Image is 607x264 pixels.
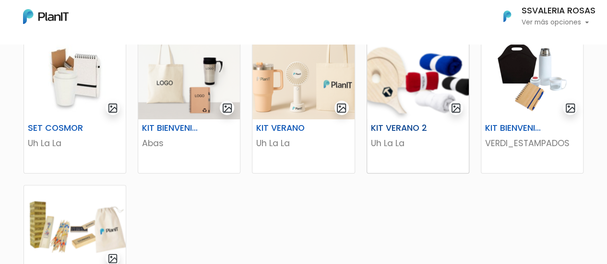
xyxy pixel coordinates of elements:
[256,137,350,149] p: Uh La La
[365,123,436,133] h6: KIT VERANO 2
[136,123,207,133] h6: KIT BIENVENIDA
[479,123,550,133] h6: KIT BIENVENIDA 8
[481,35,583,119] img: thumb_2000___2000-Photoroom_-_2025-04-07T171610.671.png
[138,35,240,119] img: thumb_ChatGPT_Image_30_jun_2025__12_13_10.png
[367,34,469,173] a: gallery-light KIT VERANO 2 Uh La La
[336,103,347,114] img: gallery-light
[49,9,138,28] div: ¿Necesitás ayuda?
[367,35,469,119] img: thumb_Captura_de_pantalla_2025-09-04_164953.png
[522,7,595,15] h6: SSVALERIA ROSAS
[24,34,126,173] a: gallery-light SET COSMOR Uh La La
[565,103,576,114] img: gallery-light
[497,6,518,27] img: PlanIt Logo
[491,4,595,29] button: PlanIt Logo SSVALERIA ROSAS Ver más opciones
[142,137,236,149] p: Abas
[252,35,354,119] img: thumb_ChatGPT_Image_4_sept_2025__22_10_23.png
[138,34,240,173] a: gallery-light KIT BIENVENIDA Abas
[485,137,579,149] p: VERDI_ESTAMPADOS
[22,123,93,133] h6: SET COSMOR
[252,34,355,173] a: gallery-light KIT VERANO Uh La La
[222,103,233,114] img: gallery-light
[28,137,122,149] p: Uh La La
[451,103,462,114] img: gallery-light
[481,34,583,173] a: gallery-light KIT BIENVENIDA 8 VERDI_ESTAMPADOS
[522,19,595,26] p: Ver más opciones
[107,103,119,114] img: gallery-light
[250,123,321,133] h6: KIT VERANO
[23,9,69,24] img: PlanIt Logo
[24,35,126,119] img: thumb_2000___2000-Photoroom_-_2025-06-27T163443.709.jpg
[107,253,119,264] img: gallery-light
[371,137,465,149] p: Uh La La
